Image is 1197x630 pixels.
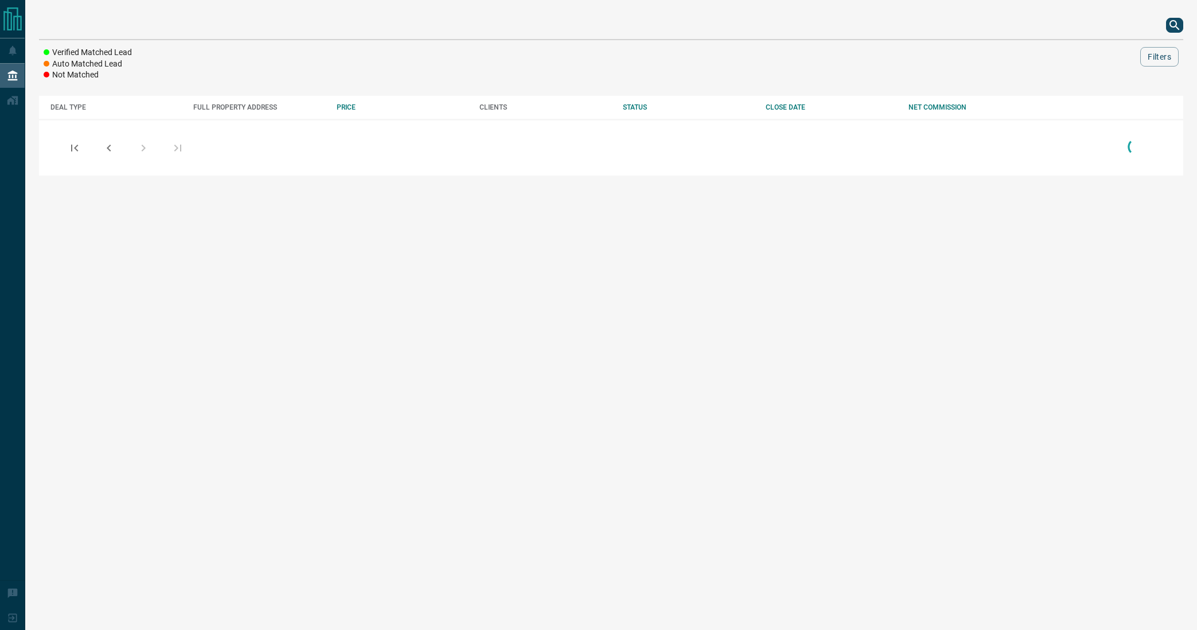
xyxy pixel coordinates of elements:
[1140,47,1179,67] button: Filters
[1125,135,1148,160] div: Loading
[193,103,325,111] div: FULL PROPERTY ADDRESS
[1166,18,1183,33] button: search button
[766,103,897,111] div: CLOSE DATE
[50,103,182,111] div: DEAL TYPE
[909,103,1040,111] div: NET COMMISSION
[623,103,754,111] div: STATUS
[337,103,468,111] div: PRICE
[479,103,611,111] div: CLIENTS
[44,69,132,81] li: Not Matched
[44,47,132,59] li: Verified Matched Lead
[44,59,132,70] li: Auto Matched Lead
